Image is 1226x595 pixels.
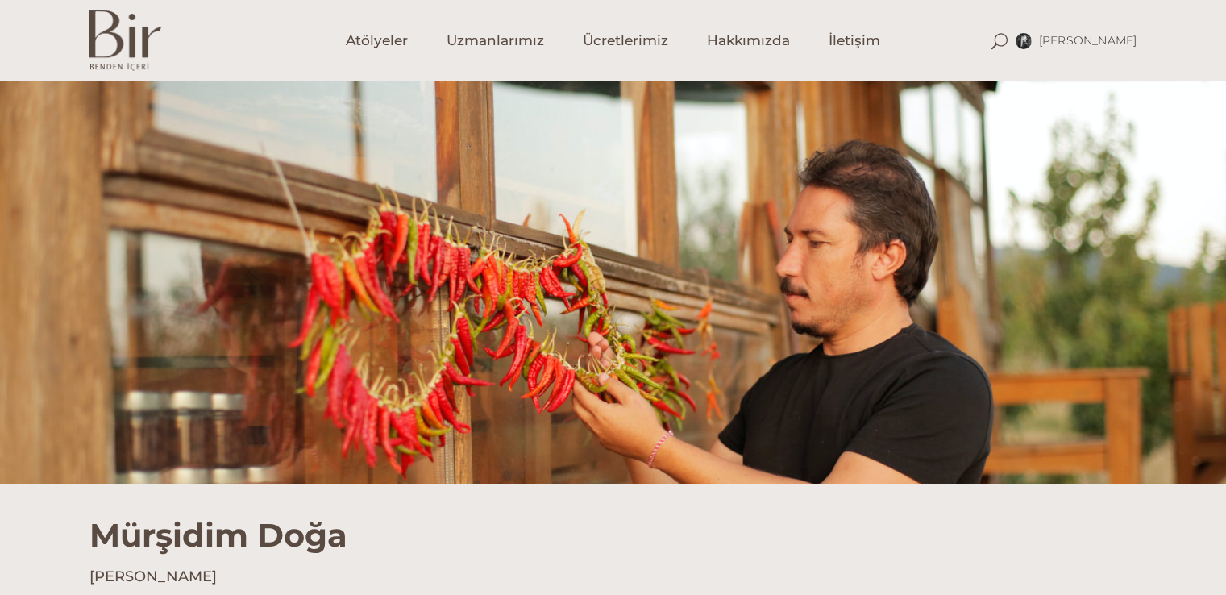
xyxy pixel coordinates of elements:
span: [PERSON_NAME] [1039,33,1137,48]
h1: Mürşidim Doğa [89,484,1137,555]
span: Uzmanlarımız [447,31,544,50]
h4: [PERSON_NAME] [89,567,1137,587]
span: İletişim [829,31,880,50]
span: Hakkımızda [707,31,790,50]
span: Ücretlerimiz [583,31,668,50]
span: Atölyeler [346,31,408,50]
